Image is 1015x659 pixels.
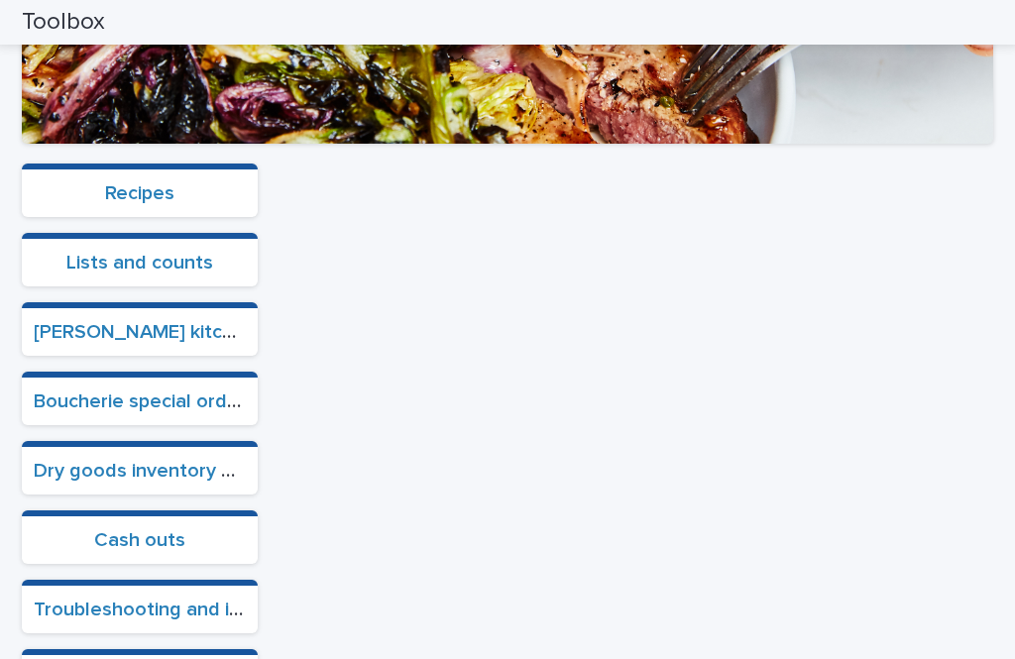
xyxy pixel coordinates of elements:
a: Recipes [105,183,174,203]
a: Cash outs [94,530,185,550]
h2: Toolbox [22,8,105,37]
a: Lists and counts [66,253,213,273]
a: Boucherie special orders [34,391,256,411]
a: Dry goods inventory and ordering [34,461,336,481]
a: Troubleshooting and instructions [34,600,330,619]
a: [PERSON_NAME] kitchen ordering [34,322,337,342]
